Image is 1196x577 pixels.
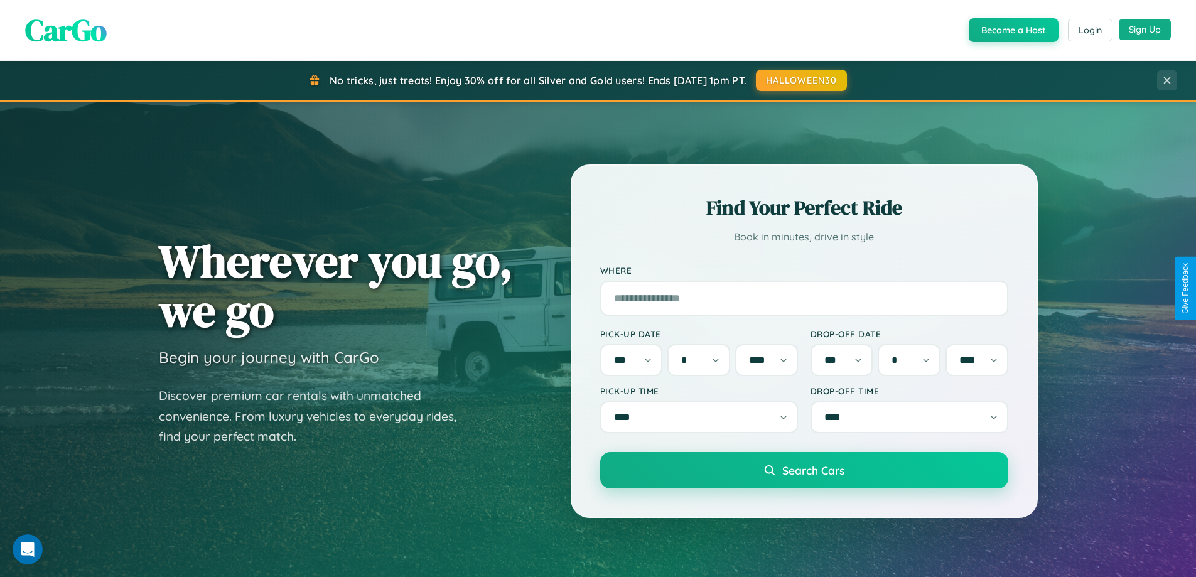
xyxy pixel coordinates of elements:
h1: Wherever you go, we go [159,236,513,335]
label: Drop-off Date [811,328,1008,339]
label: Pick-up Date [600,328,798,339]
span: Search Cars [782,463,844,477]
label: Drop-off Time [811,386,1008,396]
button: Login [1068,19,1112,41]
button: Become a Host [969,18,1059,42]
h2: Find Your Perfect Ride [600,194,1008,222]
iframe: Intercom live chat [13,534,43,564]
button: Sign Up [1119,19,1171,40]
span: CarGo [25,9,107,51]
div: Give Feedback [1181,263,1190,314]
label: Pick-up Time [600,386,798,396]
button: HALLOWEEN30 [756,70,847,91]
span: No tricks, just treats! Enjoy 30% off for all Silver and Gold users! Ends [DATE] 1pm PT. [330,74,746,87]
p: Book in minutes, drive in style [600,228,1008,246]
label: Where [600,265,1008,276]
button: Search Cars [600,452,1008,488]
h3: Begin your journey with CarGo [159,348,379,367]
p: Discover premium car rentals with unmatched convenience. From luxury vehicles to everyday rides, ... [159,386,473,447]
